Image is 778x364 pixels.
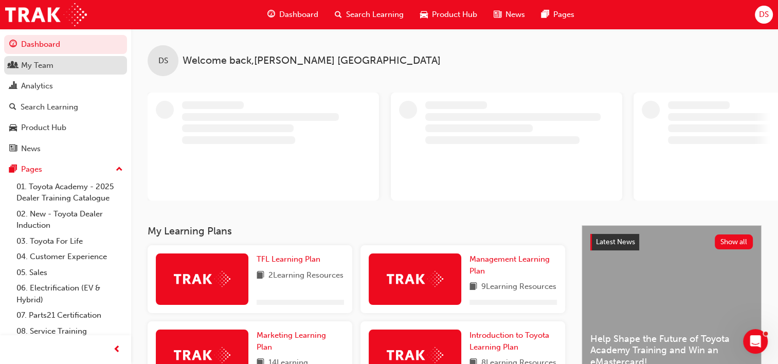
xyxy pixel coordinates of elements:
[21,80,53,92] div: Analytics
[596,238,635,246] span: Latest News
[267,8,275,21] span: guage-icon
[533,4,583,25] a: pages-iconPages
[257,254,320,264] span: TFL Learning Plan
[21,122,66,134] div: Product Hub
[4,160,127,179] button: Pages
[4,139,127,158] a: News
[259,4,327,25] a: guage-iconDashboard
[4,118,127,137] a: Product Hub
[21,60,53,71] div: My Team
[268,269,343,282] span: 2 Learning Resources
[387,347,443,363] img: Trak
[12,323,127,339] a: 08. Service Training
[9,103,16,112] span: search-icon
[412,4,485,25] a: car-iconProduct Hub
[12,233,127,249] a: 03. Toyota For Life
[21,163,42,175] div: Pages
[21,101,78,113] div: Search Learning
[505,9,525,21] span: News
[113,343,121,356] span: prev-icon
[759,9,769,21] span: DS
[541,8,549,21] span: pages-icon
[590,234,753,250] a: Latest NewsShow all
[257,269,264,282] span: book-icon
[12,179,127,206] a: 01. Toyota Academy - 2025 Dealer Training Catalogue
[553,9,574,21] span: Pages
[279,9,318,21] span: Dashboard
[12,280,127,307] a: 06. Electrification (EV & Hybrid)
[485,4,533,25] a: news-iconNews
[387,271,443,287] img: Trak
[9,144,17,154] span: news-icon
[5,3,87,26] img: Trak
[9,123,17,133] span: car-icon
[469,281,477,294] span: book-icon
[432,9,477,21] span: Product Hub
[4,56,127,75] a: My Team
[4,35,127,54] a: Dashboard
[12,206,127,233] a: 02. New - Toyota Dealer Induction
[346,9,404,21] span: Search Learning
[257,331,326,352] span: Marketing Learning Plan
[257,330,344,353] a: Marketing Learning Plan
[327,4,412,25] a: search-iconSearch Learning
[183,55,441,67] span: Welcome back , [PERSON_NAME] [GEOGRAPHIC_DATA]
[335,8,342,21] span: search-icon
[469,254,550,276] span: Management Learning Plan
[21,143,41,155] div: News
[481,281,556,294] span: 9 Learning Resources
[755,6,773,24] button: DS
[12,307,127,323] a: 07. Parts21 Certification
[469,253,557,277] a: Management Learning Plan
[4,98,127,117] a: Search Learning
[9,61,17,70] span: people-icon
[148,225,565,237] h3: My Learning Plans
[469,330,557,353] a: Introduction to Toyota Learning Plan
[174,347,230,363] img: Trak
[158,55,168,67] span: DS
[420,8,428,21] span: car-icon
[12,249,127,265] a: 04. Customer Experience
[116,163,123,176] span: up-icon
[715,234,753,249] button: Show all
[469,331,549,352] span: Introduction to Toyota Learning Plan
[743,329,768,354] iframe: Intercom live chat
[4,77,127,96] a: Analytics
[257,253,324,265] a: TFL Learning Plan
[9,82,17,91] span: chart-icon
[4,33,127,160] button: DashboardMy TeamAnalyticsSearch LearningProduct HubNews
[174,271,230,287] img: Trak
[494,8,501,21] span: news-icon
[9,165,17,174] span: pages-icon
[9,40,17,49] span: guage-icon
[12,265,127,281] a: 05. Sales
